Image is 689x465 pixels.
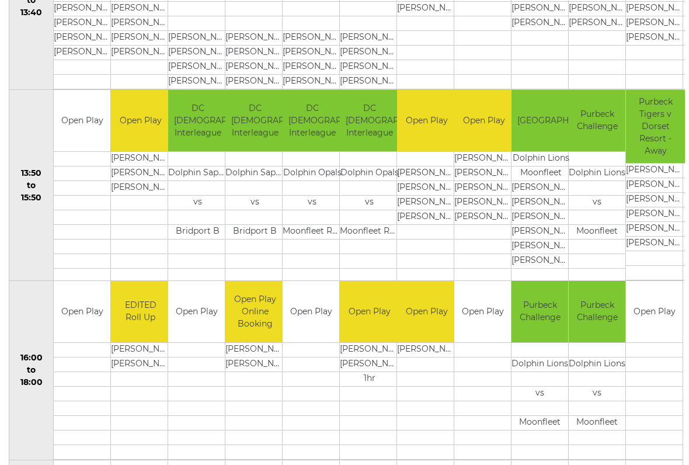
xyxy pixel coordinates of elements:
td: vs [511,386,568,401]
td: [PERSON_NAME] [626,237,685,251]
td: Open Play [54,90,110,151]
td: [PERSON_NAME] [626,31,685,46]
td: [PERSON_NAME] [168,60,227,75]
td: Purbeck Challenge [511,281,568,342]
td: [PERSON_NAME] [454,181,513,195]
td: [PERSON_NAME] [111,357,170,372]
td: Purbeck Challenge [569,281,625,342]
td: [PERSON_NAME] [626,207,685,222]
td: Dolphin Sapphires [168,166,227,181]
td: [PERSON_NAME] [626,16,685,31]
td: [PERSON_NAME] [111,342,170,357]
td: Moonfleet [511,166,570,181]
td: [PERSON_NAME] [54,2,113,16]
td: DC [DEMOGRAPHIC_DATA] Interleague [283,90,342,151]
td: [PERSON_NAME] [454,151,513,166]
td: Moonfleet [511,415,568,430]
td: [PERSON_NAME] [111,46,170,60]
td: [PERSON_NAME] [225,75,284,89]
td: [PERSON_NAME] [397,210,456,224]
td: [PERSON_NAME] [225,342,284,357]
td: [PERSON_NAME] [225,357,284,372]
td: Moonfleet [569,415,625,430]
td: vs [283,195,342,210]
td: Moonfleet [569,224,625,239]
td: [PERSON_NAME] [283,60,342,75]
td: [PERSON_NAME] [397,181,456,195]
td: Dolphin Lions [569,357,625,372]
td: Dolphin Sapphires [225,166,284,181]
td: [PERSON_NAME] [397,342,456,357]
td: [PERSON_NAME] LIGHT [111,16,170,31]
td: [PERSON_NAME] [54,31,113,46]
td: [PERSON_NAME] [340,60,399,75]
td: [PERSON_NAME] [454,210,513,224]
td: Open Play [397,90,456,151]
td: [PERSON_NAME] [111,151,170,166]
td: Bridport B [168,224,227,239]
td: vs [225,195,284,210]
td: Dolphin Lions [569,166,625,181]
td: [PERSON_NAME] [340,31,399,46]
td: Purbeck Challenge [569,90,625,151]
td: [PERSON_NAME] [626,178,685,193]
td: DC [DEMOGRAPHIC_DATA] Interleague [340,90,399,151]
td: [PERSON_NAME] [569,2,628,16]
td: DC [DEMOGRAPHIC_DATA] Interleague [168,90,227,151]
td: [PERSON_NAME] [511,2,570,16]
td: Open Play [54,281,110,342]
td: Open Play [454,281,511,342]
td: [PERSON_NAME] [511,210,570,224]
td: [PERSON_NAME] [283,46,342,60]
td: [PERSON_NAME] [168,31,227,46]
td: vs [569,195,625,210]
td: [PERSON_NAME] [340,46,399,60]
td: [GEOGRAPHIC_DATA] [511,90,570,151]
td: Open Play [168,281,225,342]
td: Open Play [454,90,513,151]
td: [PERSON_NAME] [340,342,399,357]
td: [PERSON_NAME] [225,60,284,75]
td: [PERSON_NAME] [225,46,284,60]
td: [PERSON_NAME] [111,166,170,181]
td: 1hr [340,372,399,386]
td: [PERSON_NAME] [111,31,170,46]
td: [PERSON_NAME] [511,195,570,210]
td: Open Play [111,90,170,151]
td: [PERSON_NAME] [511,239,570,254]
td: 13:50 to 15:50 [9,90,54,281]
td: Dolphin Opals [283,166,342,181]
td: Open Play Online Booking [225,281,284,342]
td: Dolphin Lions [511,357,568,372]
td: Open Play [340,281,399,342]
td: [PERSON_NAME] [111,181,170,195]
td: [PERSON_NAME] [511,224,570,239]
td: Moonfleet Robins [283,224,342,239]
td: [PERSON_NAME] [511,181,570,195]
td: [PERSON_NAME] [454,166,513,181]
td: [PERSON_NAME] [283,31,342,46]
td: Dolphin Lions [511,151,570,166]
td: vs [569,386,625,401]
td: 16:00 to 18:00 [9,281,54,460]
td: [PERSON_NAME] [569,16,628,31]
td: [PERSON_NAME] [111,2,170,16]
td: [PERSON_NAME] [511,16,570,31]
td: Open Play [397,281,456,342]
td: [PERSON_NAME] [397,166,456,181]
td: [PERSON_NAME] [168,75,227,89]
td: Open Play [626,281,683,342]
td: EDITED Roll Up [111,281,170,342]
td: [PERSON_NAME] [626,2,685,16]
td: Bridport B [225,224,284,239]
td: DC [DEMOGRAPHIC_DATA] Interleague [225,90,284,151]
td: [PERSON_NAME] [454,195,513,210]
td: [PERSON_NAME] [283,75,342,89]
td: [PERSON_NAME] [511,254,570,268]
td: [PERSON_NAME] [626,193,685,207]
td: Moonfleet Robins [340,224,399,239]
td: [PERSON_NAME] [626,164,685,178]
td: Open Play [283,281,339,342]
td: [PERSON_NAME] [225,31,284,46]
td: [PERSON_NAME] [626,222,685,237]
